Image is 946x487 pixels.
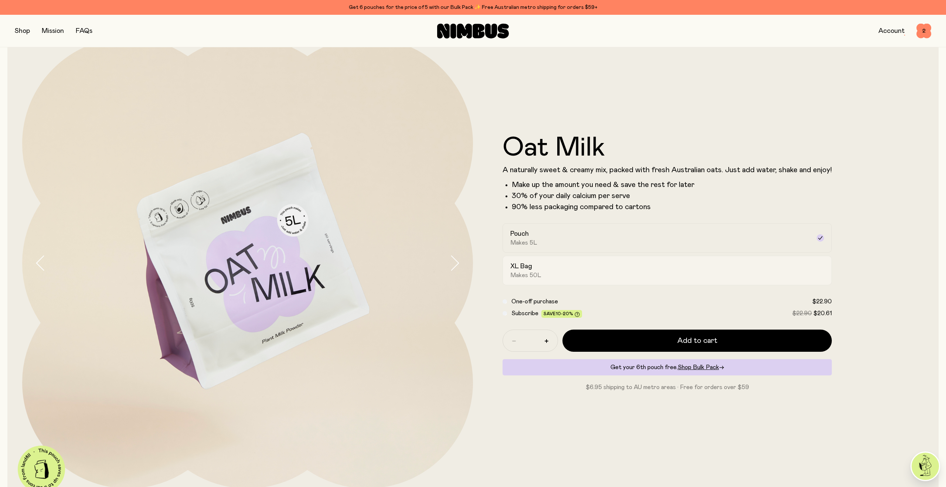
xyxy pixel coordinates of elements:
span: $20.61 [813,310,832,316]
a: Mission [42,28,64,34]
span: Add to cart [677,336,717,346]
span: Subscribe [511,310,538,316]
span: Makes 50L [510,272,541,279]
a: FAQs [76,28,92,34]
span: $22.90 [812,299,832,304]
h2: XL Bag [510,262,532,271]
p: A naturally sweet & creamy mix, packed with fresh Australian oats. Just add water, shake and enjoy! [503,166,832,174]
img: agent [912,453,939,480]
button: 2 [916,24,931,38]
button: Add to cart [562,330,832,352]
span: Shop Bulk Pack [678,364,719,370]
span: One-off purchase [511,299,558,304]
h1: Oat Milk [503,134,832,161]
div: Get 6 pouches for the price of 5 with our Bulk Pack ✨ Free Australian metro shipping for orders $59+ [15,3,931,12]
p: $6.95 shipping to AU metro areas · Free for orders over $59 [503,383,832,392]
span: 10-20% [556,311,573,316]
li: 90% less packaging compared to cartons [512,202,832,211]
span: Makes 5L [510,239,537,246]
li: 30% of your daily calcium per serve [512,191,832,200]
a: Shop Bulk Pack→ [678,364,724,370]
h2: Pouch [510,229,529,238]
span: $22.90 [792,310,812,316]
div: Get your 6th pouch free. [503,359,832,375]
span: Save [544,311,580,317]
li: Make up the amount you need & save the rest for later [512,180,832,189]
a: Account [878,28,905,34]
